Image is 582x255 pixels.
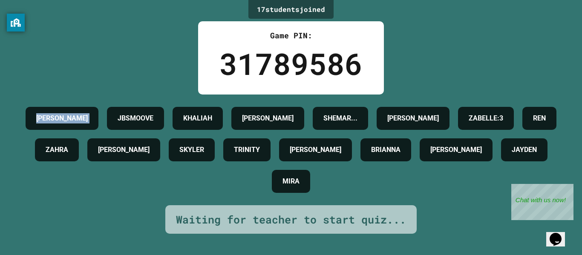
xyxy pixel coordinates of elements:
[98,145,150,155] h4: [PERSON_NAME]
[511,184,573,220] iframe: chat widget
[219,41,363,86] div: 31789586
[7,14,25,32] button: privacy banner
[371,145,400,155] h4: BRIANNA
[282,176,300,186] h4: MIRA
[242,113,294,123] h4: [PERSON_NAME]
[179,145,204,155] h4: SKYLER
[219,30,363,41] div: Game PIN:
[546,221,573,246] iframe: chat widget
[430,145,482,155] h4: [PERSON_NAME]
[234,145,260,155] h4: TRINITY
[512,145,537,155] h4: JAYDEN
[118,113,153,123] h4: JBSMOOVE
[290,145,341,155] h4: [PERSON_NAME]
[36,113,88,123] h4: [PERSON_NAME]
[469,113,503,123] h4: ZABELLE:3
[46,145,68,155] h4: ZAHRA
[323,113,357,123] h4: SHEMAR...
[533,113,546,123] h4: REN
[183,113,212,123] h4: KHALIAH
[176,212,406,228] div: Waiting for teacher to start quiz...
[387,113,439,123] h4: [PERSON_NAME]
